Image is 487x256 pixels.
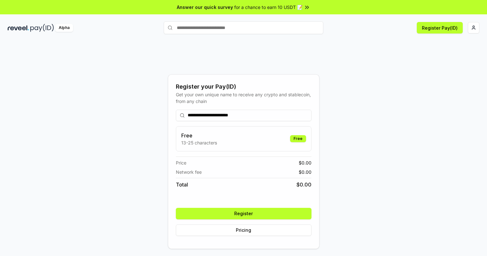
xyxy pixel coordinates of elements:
[181,132,217,139] h3: Free
[176,159,186,166] span: Price
[55,24,73,32] div: Alpha
[30,24,54,32] img: pay_id
[176,224,311,236] button: Pricing
[299,169,311,175] span: $ 0.00
[290,135,306,142] div: Free
[176,91,311,105] div: Get your own unique name to receive any crypto and stablecoin, from any chain
[177,4,233,11] span: Answer our quick survey
[176,82,311,91] div: Register your Pay(ID)
[176,181,188,188] span: Total
[176,208,311,219] button: Register
[176,169,202,175] span: Network fee
[299,159,311,166] span: $ 0.00
[181,139,217,146] p: 13-25 characters
[234,4,303,11] span: for a chance to earn 10 USDT 📝
[296,181,311,188] span: $ 0.00
[417,22,463,33] button: Register Pay(ID)
[8,24,29,32] img: reveel_dark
